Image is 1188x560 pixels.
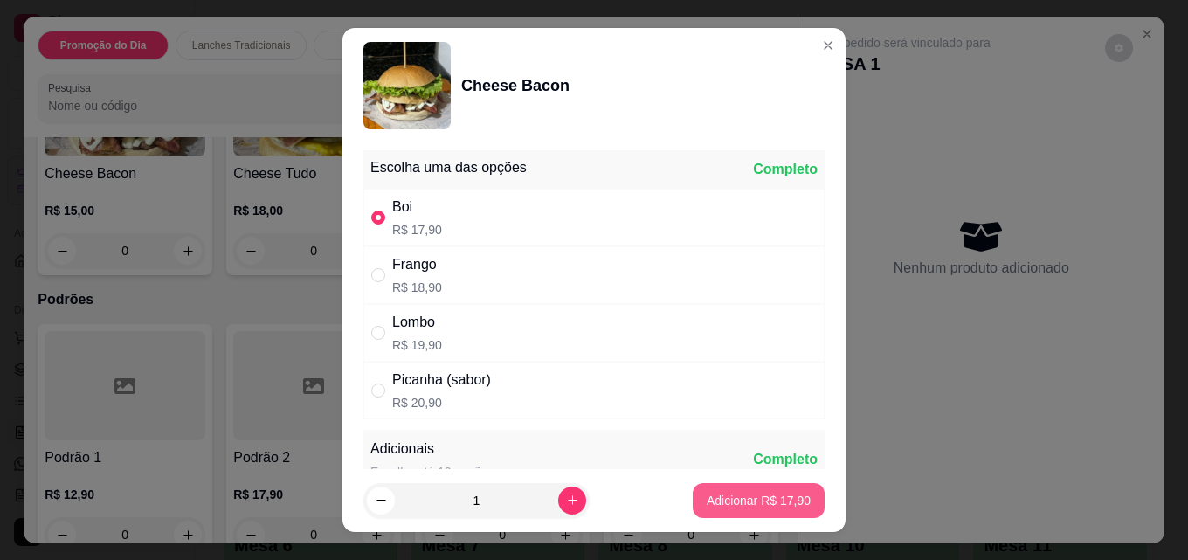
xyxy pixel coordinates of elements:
div: Completo [753,449,818,470]
p: R$ 18,90 [392,279,442,296]
div: Escolha uma das opções [370,157,527,178]
p: R$ 20,90 [392,394,491,411]
img: product-image [363,42,451,129]
button: decrease-product-quantity [367,487,395,515]
div: Picanha (sabor) [392,370,491,391]
div: Escolha até 10 opções [370,463,494,480]
button: Close [814,31,842,59]
p: R$ 19,90 [392,336,442,354]
button: increase-product-quantity [558,487,586,515]
div: Adicionais [370,439,494,460]
div: Cheese Bacon [461,73,570,98]
div: Frango [392,254,442,275]
button: Adicionar R$ 17,90 [693,483,825,518]
div: Completo [753,159,818,180]
div: Lombo [392,312,442,333]
div: Boi [392,197,442,218]
p: R$ 17,90 [392,221,442,239]
p: Adicionar R$ 17,90 [707,492,811,509]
